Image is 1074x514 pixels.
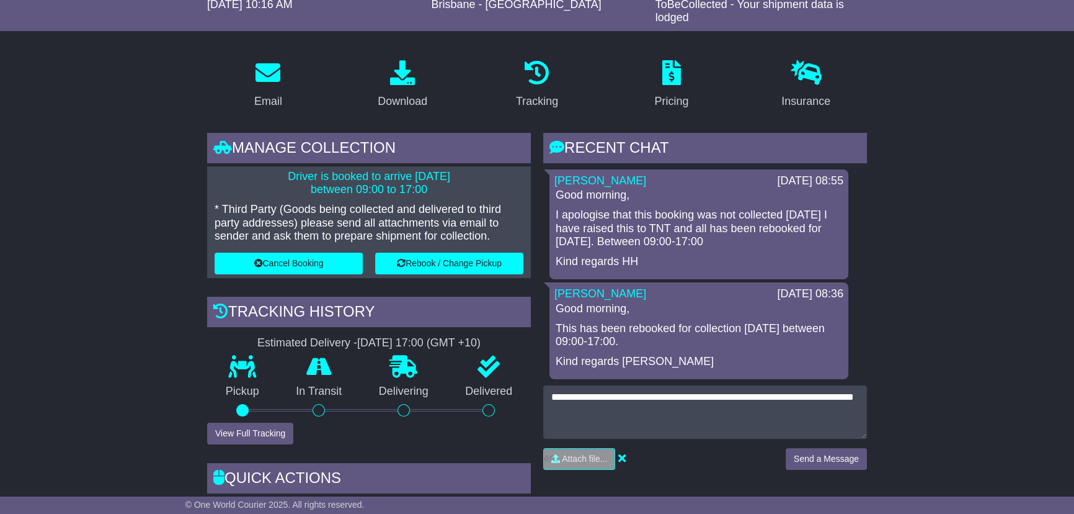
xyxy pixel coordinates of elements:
p: In Transit [278,385,361,399]
div: RECENT CHAT [543,133,867,166]
a: Download [370,56,435,114]
p: Delivered [447,385,531,399]
button: Rebook / Change Pickup [375,253,523,274]
div: Quick Actions [207,463,531,497]
div: Insurance [781,93,830,110]
button: View Full Tracking [207,423,293,444]
p: I apologise that this booking was not collected [DATE] I have raised this to TNT and all has been... [556,209,842,249]
a: Insurance [773,56,838,114]
a: [PERSON_NAME] [554,174,646,187]
p: Kind regards [PERSON_NAME] [556,355,842,369]
div: [DATE] 17:00 (GMT +10) [357,336,481,350]
a: Email [246,56,290,114]
div: [DATE] 08:55 [777,174,843,188]
button: Cancel Booking [215,253,363,274]
div: Manage collection [207,133,531,166]
a: Pricing [646,56,696,114]
p: Good morning, [556,189,842,202]
span: © One World Courier 2025. All rights reserved. [185,500,365,510]
div: Pricing [654,93,688,110]
div: Estimated Delivery - [207,336,531,350]
p: * Third Party (Goods being collected and delivered to third party addresses) please send all atta... [215,203,523,243]
p: Pickup [207,385,278,399]
div: Email [254,93,282,110]
p: Driver is booked to arrive [DATE] between 09:00 to 17:00 [215,170,523,197]
div: Tracking history [207,297,531,330]
a: Tracking [508,56,566,114]
div: [DATE] 08:36 [777,287,843,301]
p: Good morning, [556,302,842,316]
p: This has been rebooked for collection [DATE] between 09:00-17:00. [556,322,842,349]
div: Tracking [516,93,558,110]
p: Delivering [360,385,447,399]
button: Send a Message [786,448,867,470]
div: Download [378,93,427,110]
a: [PERSON_NAME] [554,287,646,300]
p: Kind regards HH [556,255,842,269]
